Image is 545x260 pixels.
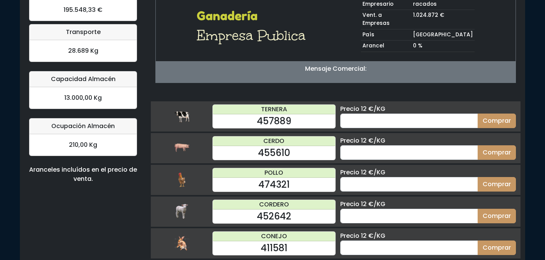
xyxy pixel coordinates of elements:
[411,29,475,41] td: [GEOGRAPHIC_DATA]
[340,136,516,145] div: Precio 12 €/KG
[29,40,137,62] div: 28.689 Kg
[197,9,310,23] h2: Ganadería
[156,64,516,73] p: Mensaje Comercial:
[174,172,189,187] img: pollo.png
[478,145,516,160] button: Comprar
[213,136,335,146] div: CERDO
[174,236,189,251] img: conejo.png
[411,10,475,29] td: 1.024.872 €
[174,140,189,156] img: cerdo.png
[213,210,335,223] div: 452642
[213,168,335,178] div: POLLO
[29,71,137,87] div: Capacidad Almacén
[361,29,411,41] td: País
[213,241,335,255] div: 411581
[29,87,137,109] div: 13.000,00 Kg
[29,165,137,184] div: Aranceles incluídos en el precio de venta.
[478,209,516,223] button: Comprar
[29,24,137,40] div: Transporte
[197,26,310,45] h1: Empresa Publica
[174,109,189,124] img: ternera.png
[478,240,516,255] button: Comprar
[411,41,475,52] td: 0 %
[340,200,516,209] div: Precio 12 €/KG
[213,178,335,192] div: 474321
[340,168,516,177] div: Precio 12 €/KG
[478,177,516,192] button: Comprar
[29,134,137,156] div: 210,00 Kg
[478,114,516,128] button: Comprar
[213,200,335,210] div: CORDERO
[213,114,335,128] div: 457889
[361,10,411,29] td: Vent. a Empresas
[340,231,516,240] div: Precio 12 €/KG
[213,232,335,241] div: CONEJO
[213,146,335,160] div: 455610
[361,41,411,52] td: Arancel
[174,204,189,219] img: cordero.png
[213,105,335,114] div: TERNERA
[29,119,137,134] div: Ocupación Almacén
[340,104,516,114] div: Precio 12 €/KG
